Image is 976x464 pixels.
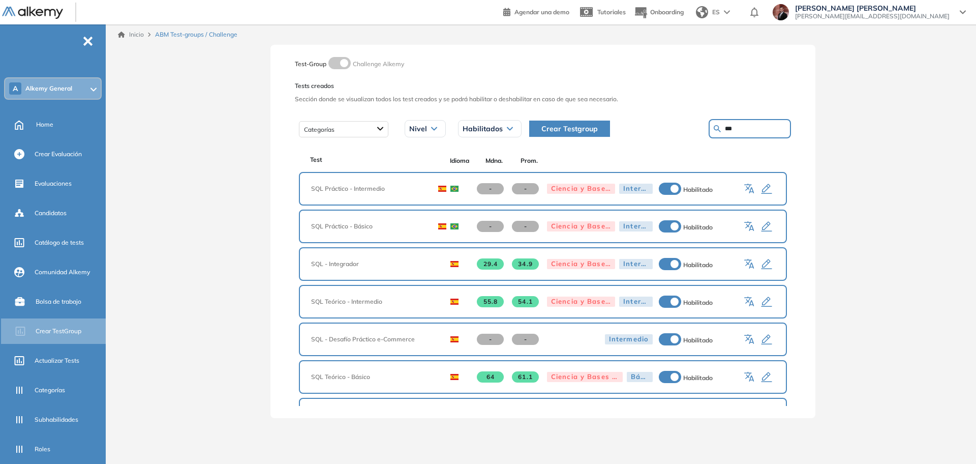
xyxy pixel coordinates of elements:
[627,372,653,382] div: Básico
[311,297,436,306] span: SQL Teórico - Intermedio
[477,221,504,232] span: -
[35,268,90,277] span: Comunidad Alkemy
[36,297,81,306] span: Bolsa de trabajo
[311,372,436,382] span: SQL Teórico - Básico
[547,259,615,269] div: Ciencia y Bases de Datos
[450,261,459,267] img: ESP
[634,2,684,23] button: Onboarding
[311,222,424,231] span: SQL Práctico - Básico
[683,336,713,344] span: Habilitado
[311,335,436,344] span: SQL - Desafío Práctico e-Commerce
[477,156,512,165] span: Mdna.
[696,6,708,18] img: world
[311,184,424,193] span: SQL Práctico - Intermedio
[683,261,713,269] span: Habilitado
[450,374,459,380] img: ESP
[683,223,713,231] span: Habilitado
[442,156,477,165] span: Idioma
[295,81,791,91] span: Tests creados
[295,60,326,68] span: Test-Group
[793,346,976,464] iframe: Chat Widget
[35,238,84,247] span: Catálogo de tests
[450,186,459,192] img: BRA
[310,155,322,164] span: Test
[793,346,976,464] div: Widget de chat
[35,386,65,395] span: Categorías
[438,223,446,229] img: ESP
[547,221,615,231] div: Ciencia y Bases de Datos
[547,184,615,194] div: Ciencia y Bases de Datos
[118,30,144,39] a: Inicio
[503,5,569,17] a: Agendar una demo
[13,84,18,93] span: A
[547,297,615,307] div: Ciencia y Bases de Datos
[35,150,82,159] span: Crear Evaluación
[605,334,653,344] div: Intermedio
[155,30,237,39] span: ABM Test-groups / Challenge
[477,258,504,270] span: 29.4
[512,221,539,232] span: -
[619,259,653,269] div: Intermedio
[547,372,623,382] div: Ciencia y Bases de Datos
[35,445,50,454] span: Roles
[438,186,446,192] img: ESP
[477,334,504,345] span: -
[512,334,539,345] span: -
[512,296,539,307] span: 54.1
[795,12,950,20] span: [PERSON_NAME][EMAIL_ADDRESS][DOMAIN_NAME]
[512,156,547,165] span: Prom.
[477,296,504,307] span: 55.8
[650,8,684,16] span: Onboarding
[619,221,653,231] div: Intermedio
[35,179,72,188] span: Evaluaciones
[25,84,72,93] span: Alkemy General
[477,371,504,383] span: 64
[36,120,53,129] span: Home
[529,121,610,137] button: Crear Testgroup
[450,336,459,342] img: ESP
[35,209,67,218] span: Candidatos
[683,374,713,382] span: Habilitado
[409,125,427,133] span: Nivel
[512,258,539,270] span: 34.9
[512,183,539,194] span: -
[683,186,713,193] span: Habilitado
[353,60,404,68] span: Challenge Alkemy
[36,327,81,336] span: Crear TestGroup
[619,184,653,194] div: Intermedio
[35,415,78,424] span: Subhabilidades
[450,299,459,305] img: ESP
[295,95,791,104] span: Sección donde se visualizan todos los test creados y se podrá habilitar o deshabilitar en caso de...
[541,123,598,134] span: Crear Testgroup
[712,8,720,17] span: ES
[619,297,653,307] div: Intermedio
[512,371,539,383] span: 61.1
[35,356,79,365] span: Actualizar Tests
[724,10,730,14] img: arrow
[450,223,459,229] img: BRA
[2,7,63,19] img: Logo
[477,183,504,194] span: -
[597,8,626,16] span: Tutoriales
[683,299,713,306] span: Habilitado
[795,4,950,12] span: [PERSON_NAME] [PERSON_NAME]
[463,125,503,133] span: Habilitados
[514,8,569,16] span: Agendar una demo
[311,259,436,269] span: SQL - Integrador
